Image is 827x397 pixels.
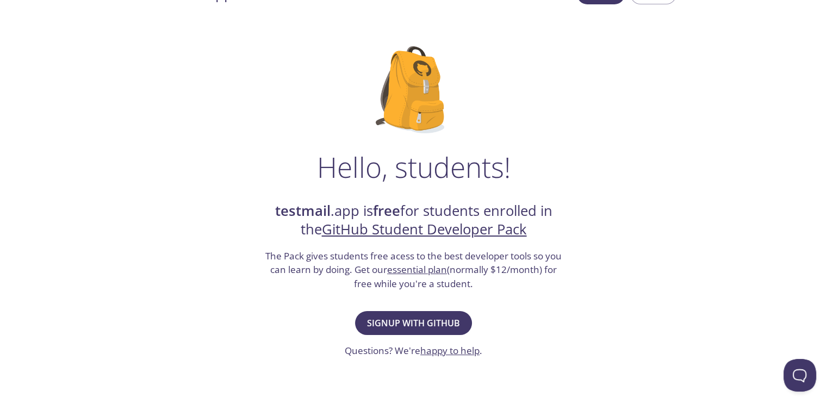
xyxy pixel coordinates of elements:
[275,201,331,220] strong: testmail
[387,263,447,276] a: essential plan
[784,359,816,392] iframe: Help Scout Beacon - Open
[345,344,482,358] h3: Questions? We're .
[322,220,527,239] a: GitHub Student Developer Pack
[264,202,563,239] h2: .app is for students enrolled in the
[420,344,480,357] a: happy to help
[317,151,511,183] h1: Hello, students!
[367,315,460,331] span: Signup with GitHub
[373,201,400,220] strong: free
[264,249,563,291] h3: The Pack gives students free acess to the best developer tools so you can learn by doing. Get our...
[376,46,451,133] img: github-student-backpack.png
[355,311,472,335] button: Signup with GitHub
